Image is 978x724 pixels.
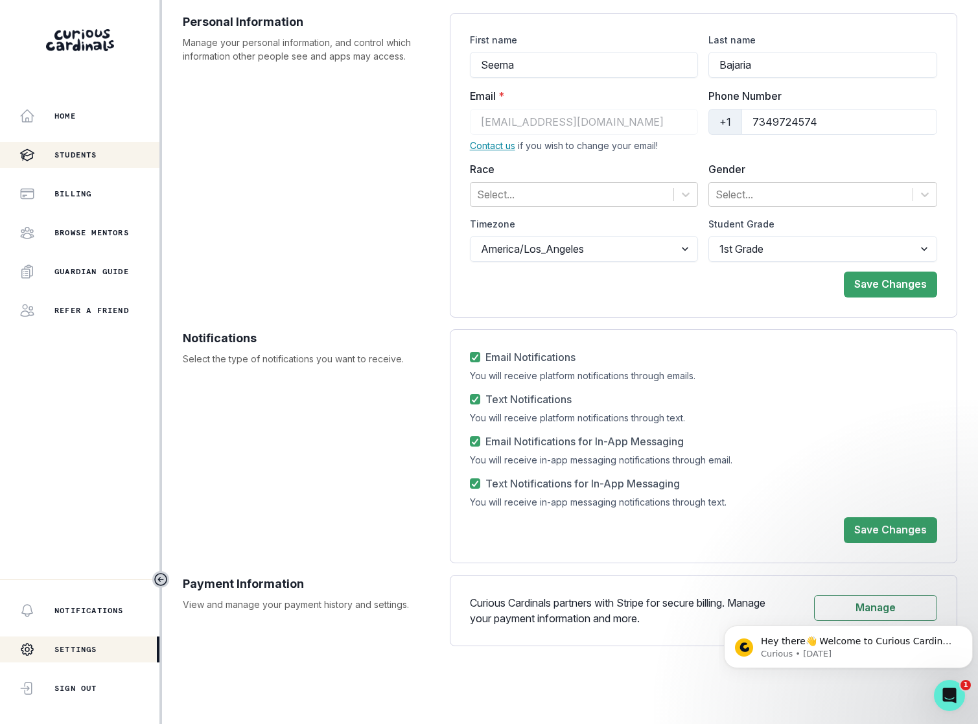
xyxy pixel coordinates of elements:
label: First name [470,33,691,47]
img: Curious Cardinals Logo [46,29,114,51]
a: Contact us [470,140,515,151]
p: Settings [54,644,97,655]
p: Sign Out [54,683,97,694]
p: Billing [54,189,91,199]
label: Student Grade [708,217,929,231]
p: Manage your personal information, and control which information other people see and apps may acc... [183,36,437,63]
label: Last name [708,33,929,47]
label: Gender [708,161,929,177]
div: You will receive platform notifications through text. [470,412,937,423]
button: Save Changes [844,517,937,543]
p: Refer a friend [54,305,129,316]
button: Toggle sidebar [152,571,169,588]
span: Email Notifications for In-App Messaging [485,434,684,449]
div: You will receive in-app messaging notifications through email. [470,454,937,465]
iframe: Intercom live chat [934,680,965,711]
div: You will receive platform notifications through emails. [470,370,937,381]
p: Home [54,111,76,121]
label: Race [470,161,691,177]
p: Notifications [54,605,124,616]
button: Save Changes [844,272,937,298]
p: View and manage your payment history and settings. [183,598,437,611]
p: Payment Information [183,575,437,592]
span: 1 [961,680,971,690]
button: Manage [814,595,937,621]
span: Text Notifications for In-App Messaging [485,476,680,491]
label: Timezone [470,217,691,231]
p: Curious Cardinals partners with Stripe for secure billing. Manage your payment information and more. [470,595,773,626]
div: if you wish to change your email! [470,140,699,151]
div: +1 [708,109,742,135]
p: Browse Mentors [54,228,129,238]
iframe: Intercom notifications message [719,598,978,689]
p: Personal Information [183,13,437,30]
p: Select the type of notifications you want to receive. [183,352,437,366]
p: Notifications [183,329,437,347]
div: You will receive in-app messaging notifications through text. [470,496,937,508]
p: Students [54,150,97,160]
span: Text Notifications [485,391,572,407]
p: Guardian Guide [54,266,129,277]
label: Email [470,88,691,104]
label: Phone Number [708,88,929,104]
span: Email Notifications [485,349,576,365]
